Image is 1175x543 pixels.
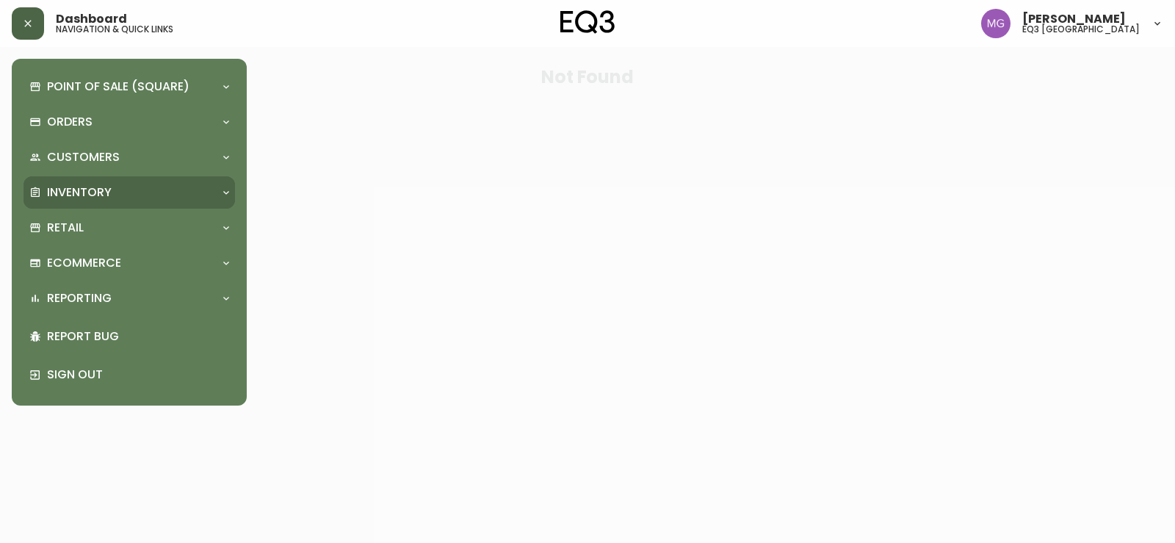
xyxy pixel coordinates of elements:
[23,106,235,138] div: Orders
[47,184,112,201] p: Inventory
[56,13,127,25] span: Dashboard
[23,247,235,279] div: Ecommerce
[23,71,235,103] div: Point of Sale (Square)
[23,282,235,314] div: Reporting
[23,176,235,209] div: Inventory
[23,317,235,356] div: Report Bug
[47,79,189,95] p: Point of Sale (Square)
[23,212,235,244] div: Retail
[1022,25,1140,34] h5: eq3 [GEOGRAPHIC_DATA]
[47,149,120,165] p: Customers
[560,10,615,34] img: logo
[47,367,229,383] p: Sign Out
[47,328,229,345] p: Report Bug
[23,356,235,394] div: Sign Out
[981,9,1010,38] img: de8837be2a95cd31bb7c9ae23fe16153
[1022,13,1126,25] span: [PERSON_NAME]
[56,25,173,34] h5: navigation & quick links
[47,290,112,306] p: Reporting
[23,141,235,173] div: Customers
[47,255,121,271] p: Ecommerce
[47,114,93,130] p: Orders
[47,220,84,236] p: Retail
